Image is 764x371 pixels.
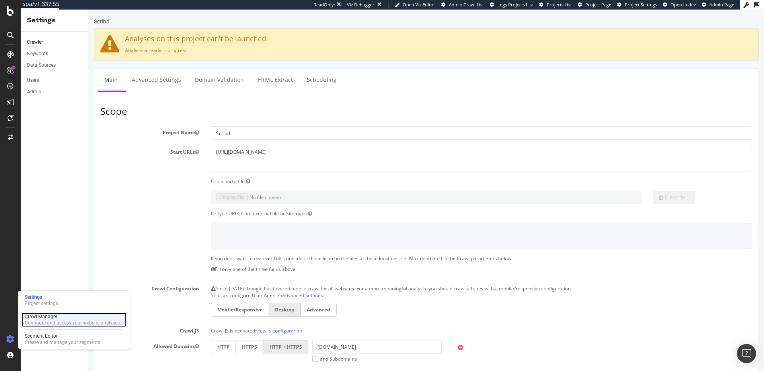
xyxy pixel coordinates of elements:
[224,346,269,353] label: and Subdomains
[25,313,120,320] div: Crawl Manager
[27,61,82,70] a: Data Sources
[180,293,212,307] label: Desktop
[27,38,82,46] a: Crawler
[6,8,21,16] div: Scribd
[27,50,48,58] div: Keywords
[123,282,664,289] p: You can configure User Agent in .
[123,245,664,252] p: If you don't want to discover URLs outside of those listed in the files at these locations, set M...
[164,59,210,81] a: HTML Extract
[123,293,180,307] label: Mobile/Responsive
[25,300,58,307] div: Project settings
[12,37,664,44] p: Analysis already in progress.
[403,2,435,8] span: Open Viz Editor
[101,59,162,81] a: Domain Validation
[123,256,664,263] p: Fill only one of the three fields above
[25,333,100,339] div: Segment Editor
[123,315,664,325] p: Crawl JS is activated:
[25,320,120,326] div: Configure and access your website analyses
[709,2,734,8] span: Admin Page
[107,333,111,340] button: Allowed Domains
[117,168,670,175] div: Or upload a file:
[578,2,611,8] a: Project Page
[497,2,533,8] span: Logs Projects List
[395,2,435,8] a: Open Viz Editor
[6,330,117,340] label: Allowed Domains
[490,2,533,8] a: Logs Projects List
[314,2,335,8] div: ReadOnly:
[27,50,82,58] a: Keywords
[27,88,82,96] a: Admin
[123,273,664,282] p: Since [DATE], Google has favored mobile crawl for all websites. For a more meaningful analysis, y...
[168,318,214,325] a: view JS configuration
[539,2,572,8] a: Projects List
[449,2,484,8] span: Admin Crawl List
[547,2,572,8] span: Projects List
[212,59,254,81] a: Scheduling
[702,2,734,8] a: Admin Page
[117,201,670,207] div: Or type URLs from external file or Sitemaps:
[107,139,111,146] button: Start URLs
[107,120,111,126] button: Project Name
[25,294,58,300] div: Settings
[27,16,82,25] div: Settings
[194,282,235,289] a: Advanced Settings
[123,136,664,162] textarea: [URL][DOMAIN_NAME]
[147,330,175,344] label: HTTPS
[737,344,756,363] div: Open Intercom Messenger
[6,136,117,146] label: Start URLs
[21,293,127,307] a: SettingsProject settings
[21,313,127,327] a: Crawl ManagerConfigure and access your website analyses
[625,2,657,8] span: Project Settings
[27,88,41,96] div: Admin
[27,38,43,46] div: Crawler
[10,59,35,81] a: Main
[6,315,117,325] label: Crawl JS
[123,330,147,344] label: HTTP
[27,76,39,85] div: Users
[175,330,220,344] label: HTTP + HTTPS
[212,293,248,307] label: Advanced
[25,339,100,346] div: Create and manage your segments
[12,97,664,107] h3: Scope
[347,2,376,8] div: Viz Debugger:
[21,332,127,346] a: Segment EditorCreate and manage your segments
[663,2,696,8] a: Open in dev
[670,2,696,8] span: Open in dev
[585,2,611,8] span: Project Page
[6,273,117,282] label: Crawl Configuration
[6,117,117,126] label: Project Name
[27,61,56,70] div: Data Sources
[441,2,484,8] a: Admin Crawl List
[617,2,657,8] a: Project Settings
[27,76,82,85] a: Users
[12,25,664,33] h4: Analyses on this project can't be launched.
[37,59,99,81] a: Advanced Settings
